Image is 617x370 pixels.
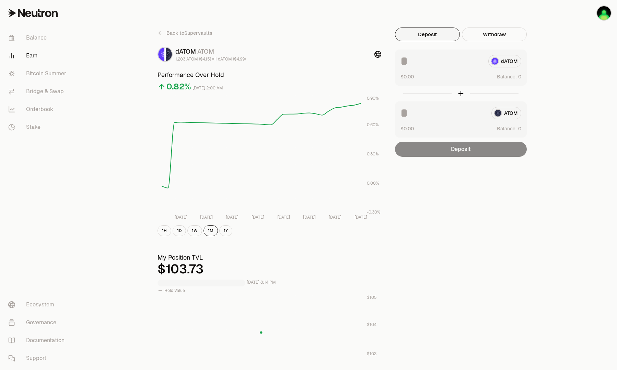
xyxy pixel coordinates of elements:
[3,47,74,65] a: Earn
[158,28,212,39] a: Back toSupervaults
[197,47,214,55] span: ATOM
[367,322,376,327] tspan: $104
[158,225,171,236] button: 1H
[367,151,379,157] tspan: 0.30%
[3,65,74,83] a: Bitcoin Summer
[329,215,341,220] tspan: [DATE]
[367,122,379,128] tspan: 0.60%
[395,28,460,41] button: Deposit
[219,225,232,236] button: 1Y
[497,73,517,80] span: Balance:
[3,331,74,349] a: Documentation
[367,96,379,101] tspan: 0.90%
[193,84,223,92] div: [DATE] 2:00 AM
[3,83,74,100] a: Bridge & Swap
[497,125,517,132] span: Balance:
[187,225,202,236] button: 1W
[277,215,290,220] tspan: [DATE]
[173,225,186,236] button: 1D
[354,215,367,220] tspan: [DATE]
[158,47,164,61] img: dATOM Logo
[226,215,238,220] tspan: [DATE]
[597,6,611,20] img: Ledger 1 GD
[158,70,381,80] h3: Performance Over Hold
[158,253,381,262] h3: My Position TVL
[462,28,527,41] button: Withdraw
[175,215,187,220] tspan: [DATE]
[3,349,74,367] a: Support
[175,56,246,62] div: 1.203 ATOM ($4.15) = 1 dATOM ($4.99)
[400,73,414,80] button: $0.00
[367,209,381,215] tspan: -0.30%
[367,295,377,300] tspan: $105
[164,288,185,293] span: Hold Value
[3,100,74,118] a: Orderbook
[3,29,74,47] a: Balance
[3,296,74,314] a: Ecosystem
[200,215,213,220] tspan: [DATE]
[367,351,376,357] tspan: $103
[247,279,276,286] div: [DATE] 8:14 PM
[166,30,212,36] span: Back to Supervaults
[158,262,381,276] div: $103.73
[3,118,74,136] a: Stake
[166,47,172,61] img: ATOM Logo
[400,125,414,132] button: $0.00
[303,215,316,220] tspan: [DATE]
[175,47,246,56] div: dATOM
[203,225,218,236] button: 1M
[166,81,191,92] div: 0.82%
[367,181,379,186] tspan: 0.00%
[252,215,264,220] tspan: [DATE]
[3,314,74,331] a: Governance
